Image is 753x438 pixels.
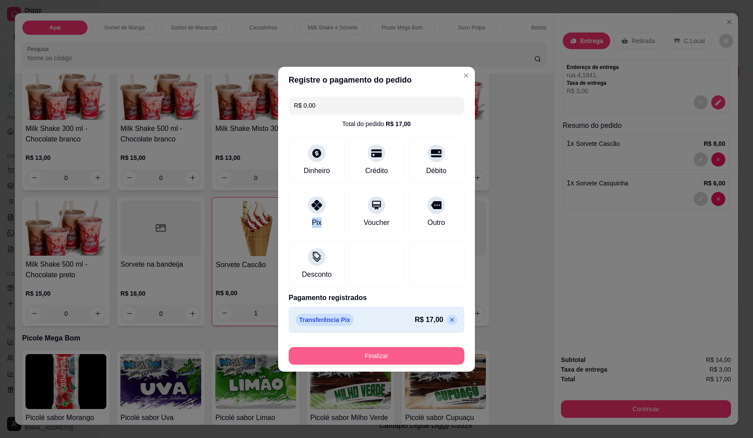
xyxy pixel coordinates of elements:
[386,119,411,128] div: R$ 17,00
[278,67,475,93] header: Registre o pagamento do pedido
[312,217,322,228] div: Pix
[289,293,464,303] p: Pagamento registrados
[364,217,390,228] div: Voucher
[342,119,411,128] div: Total do pedido
[427,217,445,228] div: Outro
[415,315,443,325] p: R$ 17,00
[302,269,332,280] div: Desconto
[296,314,354,326] p: Transferência Pix
[304,166,330,176] div: Dinheiro
[289,347,464,365] button: Finalizar
[365,166,388,176] div: Crédito
[426,166,446,176] div: Débito
[459,69,473,83] button: Close
[294,97,459,114] input: Ex.: hambúrguer de cordeiro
